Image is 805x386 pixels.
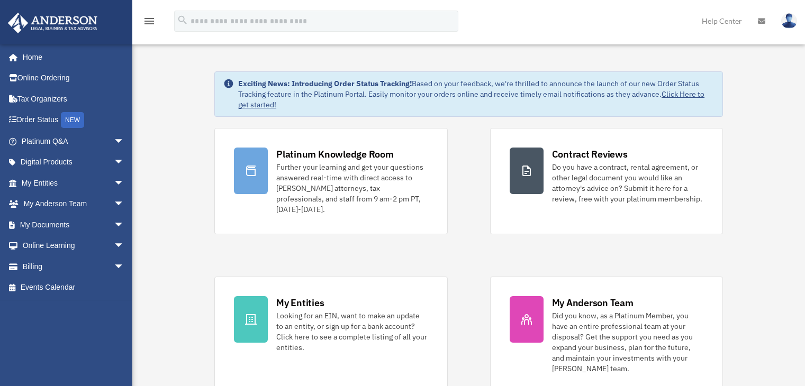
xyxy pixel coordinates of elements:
a: Platinum Q&Aarrow_drop_down [7,131,140,152]
a: Home [7,47,135,68]
div: Based on your feedback, we're thrilled to announce the launch of our new Order Status Tracking fe... [238,78,714,110]
a: Digital Productsarrow_drop_down [7,152,140,173]
a: Online Learningarrow_drop_down [7,235,140,256]
img: Anderson Advisors Platinum Portal [5,13,101,33]
a: My Anderson Teamarrow_drop_down [7,194,140,215]
div: Further your learning and get your questions answered real-time with direct access to [PERSON_NAM... [276,162,428,215]
span: arrow_drop_down [114,256,135,278]
span: arrow_drop_down [114,172,135,194]
div: Looking for an EIN, want to make an update to an entity, or sign up for a bank account? Click her... [276,310,428,353]
a: Contract Reviews Do you have a contract, rental agreement, or other legal document you would like... [490,128,723,234]
div: My Anderson Team [552,296,634,309]
span: arrow_drop_down [114,194,135,215]
div: Contract Reviews [552,148,628,161]
div: Do you have a contract, rental agreement, or other legal document you would like an attorney's ad... [552,162,703,204]
a: Platinum Knowledge Room Further your learning and get your questions answered real-time with dire... [214,128,447,234]
span: arrow_drop_down [114,152,135,173]
div: My Entities [276,296,324,309]
div: Platinum Knowledge Room [276,148,394,161]
strong: Exciting News: Introducing Order Status Tracking! [238,79,412,88]
span: arrow_drop_down [114,235,135,257]
a: Tax Organizers [7,88,140,109]
span: arrow_drop_down [114,131,135,152]
a: Billingarrow_drop_down [7,256,140,277]
a: Online Ordering [7,68,140,89]
i: search [177,14,188,26]
a: My Documentsarrow_drop_down [7,214,140,235]
a: Order StatusNEW [7,109,140,131]
i: menu [143,15,156,27]
a: Events Calendar [7,277,140,298]
span: arrow_drop_down [114,214,135,236]
img: User Pic [781,13,797,29]
div: Did you know, as a Platinum Member, you have an entire professional team at your disposal? Get th... [552,310,703,374]
a: Click Here to get started! [238,89,704,109]
div: NEW [61,112,84,128]
a: My Entitiesarrow_drop_down [7,172,140,194]
a: menu [143,19,156,27]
